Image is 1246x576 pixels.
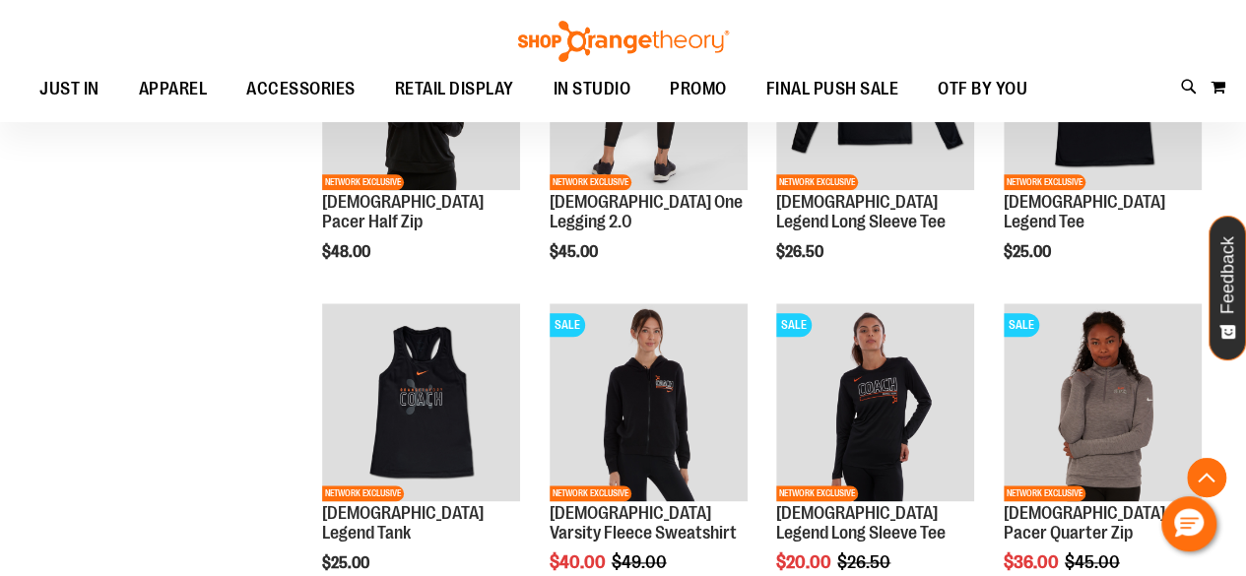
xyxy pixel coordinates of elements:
a: RETAIL DISPLAY [375,67,534,112]
span: NETWORK EXCLUSIVE [1004,174,1085,190]
button: Feedback - Show survey [1209,216,1246,360]
span: ACCESSORIES [246,67,356,111]
span: $40.00 [550,552,609,572]
img: Product image for Ladies Pacer Quarter Zip [1004,303,1202,501]
span: PROMO [670,67,727,111]
span: NETWORK EXCLUSIVE [322,485,404,501]
span: SALE [550,313,585,337]
a: APPAREL [119,67,228,112]
a: [DEMOGRAPHIC_DATA] Pacer Half Zip [322,192,484,231]
span: NETWORK EXCLUSIVE [776,174,858,190]
a: [DEMOGRAPHIC_DATA] Legend Long Sleeve Tee [776,192,946,231]
span: $26.50 [776,243,826,261]
a: IN STUDIO [534,67,651,111]
span: $48.00 [322,243,373,261]
a: OTF BY YOU [918,67,1047,112]
img: OTF Ladies Coach FA23 Legend Tank - Black primary image [322,303,520,501]
button: Back To Top [1187,458,1226,497]
span: NETWORK EXCLUSIVE [1004,485,1085,501]
img: Shop Orangetheory [515,21,732,62]
span: SALE [776,313,812,337]
a: OTF Ladies Coach FA23 Legend Tank - Black primary imageNETWORK EXCLUSIVE [322,303,520,504]
span: NETWORK EXCLUSIVE [322,174,404,190]
span: SALE [1004,313,1039,337]
span: NETWORK EXCLUSIVE [776,485,858,501]
span: $25.00 [1004,243,1054,261]
span: $26.50 [837,552,893,572]
a: [DEMOGRAPHIC_DATA] Legend Tank [322,503,484,543]
span: $45.00 [1065,552,1123,572]
span: $20.00 [776,552,834,572]
span: NETWORK EXCLUSIVE [550,174,631,190]
a: [DEMOGRAPHIC_DATA] One Legging 2.0 [550,192,743,231]
a: [DEMOGRAPHIC_DATA] Legend Long Sleeve Tee [776,503,946,543]
span: $49.00 [612,552,670,572]
a: PROMO [650,67,747,112]
span: IN STUDIO [554,67,631,111]
span: OTF BY YOU [938,67,1027,111]
span: Feedback [1218,236,1237,314]
a: [DEMOGRAPHIC_DATA] Pacer Quarter Zip [1004,503,1165,543]
a: ACCESSORIES [227,67,375,112]
button: Hello, have a question? Let’s chat. [1161,496,1216,551]
span: FINAL PUSH SALE [766,67,899,111]
img: OTF Ladies Coach FA22 Legend LS Tee - Black primary image [776,303,974,501]
span: $36.00 [1004,552,1062,572]
span: RETAIL DISPLAY [395,67,514,111]
span: $25.00 [322,554,372,572]
a: [DEMOGRAPHIC_DATA] Varsity Fleece Sweatshirt [550,503,737,543]
a: OTF Ladies Coach FA22 Legend LS Tee - Black primary imageSALENETWORK EXCLUSIVE [776,303,974,504]
span: APPAREL [139,67,208,111]
a: JUST IN [20,67,119,112]
span: $45.00 [550,243,601,261]
a: OTF Ladies Coach FA22 Varsity Fleece Full Zip - Black primary imageSALENETWORK EXCLUSIVE [550,303,748,504]
a: [DEMOGRAPHIC_DATA] Legend Tee [1004,192,1165,231]
span: NETWORK EXCLUSIVE [550,485,631,501]
a: Product image for Ladies Pacer Quarter ZipSALENETWORK EXCLUSIVE [1004,303,1202,504]
span: JUST IN [39,67,99,111]
a: FINAL PUSH SALE [747,67,919,112]
img: OTF Ladies Coach FA22 Varsity Fleece Full Zip - Black primary image [550,303,748,501]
